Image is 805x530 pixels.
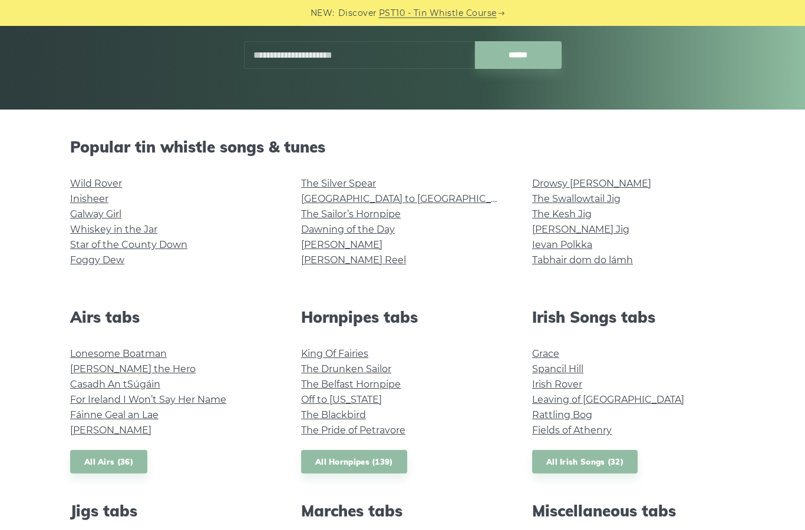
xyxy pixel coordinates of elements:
[532,194,621,205] a: The Swallowtail Jig
[301,349,368,360] a: King Of Fairies
[70,450,147,475] a: All Airs (36)
[70,194,108,205] a: Inisheer
[532,224,629,236] a: [PERSON_NAME] Jig
[532,395,684,406] a: Leaving of [GEOGRAPHIC_DATA]
[70,379,160,390] a: Casadh An tSúgáin
[301,364,391,375] a: The Drunken Sailor
[301,410,366,421] a: The Blackbird
[532,450,638,475] a: All Irish Songs (32)
[70,255,124,266] a: Foggy Dew
[532,425,612,436] a: Fields of Athenry
[70,224,157,236] a: Whiskey in the Jar
[301,502,504,521] h2: Marches tabs
[70,425,151,436] a: [PERSON_NAME]
[70,240,187,251] a: Star of the County Down
[532,178,651,190] a: Drowsy [PERSON_NAME]
[301,209,401,220] a: The Sailor’s Hornpipe
[301,240,382,251] a: [PERSON_NAME]
[70,209,121,220] a: Galway Girl
[70,349,167,360] a: Lonesome Boatman
[301,379,401,390] a: The Belfast Hornpipe
[532,349,559,360] a: Grace
[338,6,377,20] span: Discover
[532,209,592,220] a: The Kesh Jig
[70,138,735,157] h2: Popular tin whistle songs & tunes
[70,364,196,375] a: [PERSON_NAME] the Hero
[301,194,519,205] a: [GEOGRAPHIC_DATA] to [GEOGRAPHIC_DATA]
[532,410,592,421] a: Rattling Bog
[301,255,406,266] a: [PERSON_NAME] Reel
[311,6,335,20] span: NEW:
[532,309,735,327] h2: Irish Songs tabs
[70,502,273,521] h2: Jigs tabs
[301,309,504,327] h2: Hornpipes tabs
[532,240,592,251] a: Ievan Polkka
[379,6,497,20] a: PST10 - Tin Whistle Course
[301,178,376,190] a: The Silver Spear
[532,364,583,375] a: Spancil Hill
[532,502,735,521] h2: Miscellaneous tabs
[532,379,582,390] a: Irish Rover
[70,178,122,190] a: Wild Rover
[301,224,395,236] a: Dawning of the Day
[532,255,633,266] a: Tabhair dom do lámh
[70,410,159,421] a: Fáinne Geal an Lae
[70,395,226,406] a: For Ireland I Won’t Say Her Name
[301,425,405,436] a: The Pride of Petravore
[301,450,407,475] a: All Hornpipes (139)
[70,309,273,327] h2: Airs tabs
[301,395,382,406] a: Off to [US_STATE]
